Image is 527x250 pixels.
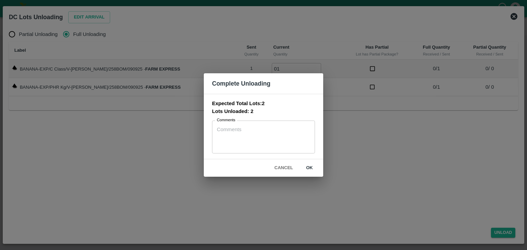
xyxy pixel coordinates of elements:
button: ok [298,162,320,174]
label: Comments [217,117,235,123]
b: Complete Unloading [212,80,270,87]
b: Lots Unloaded: 2 [212,109,253,114]
button: Cancel [272,162,296,174]
b: Expected Total Lots: 2 [212,101,265,106]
